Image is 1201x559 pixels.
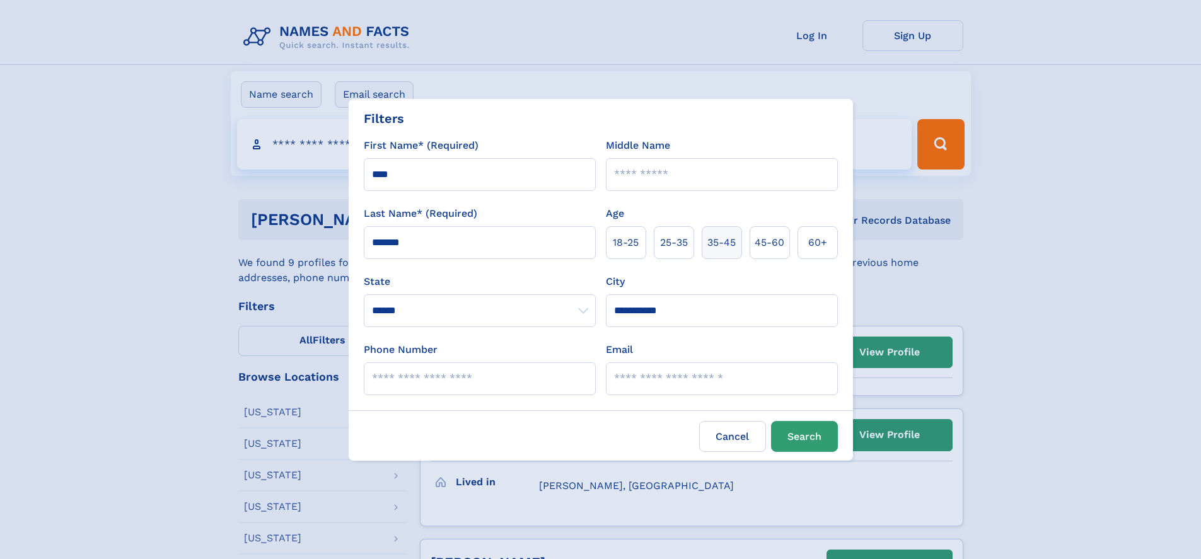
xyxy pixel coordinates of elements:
label: First Name* (Required) [364,138,479,153]
label: Age [606,206,624,221]
span: 45‑60 [755,235,784,250]
label: Cancel [699,421,766,452]
button: Search [771,421,838,452]
label: Middle Name [606,138,670,153]
label: City [606,274,625,289]
span: 60+ [808,235,827,250]
span: 25‑35 [660,235,688,250]
label: Last Name* (Required) [364,206,477,221]
label: State [364,274,596,289]
span: 18‑25 [613,235,639,250]
span: 35‑45 [707,235,736,250]
div: Filters [364,109,404,128]
label: Phone Number [364,342,438,357]
label: Email [606,342,633,357]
